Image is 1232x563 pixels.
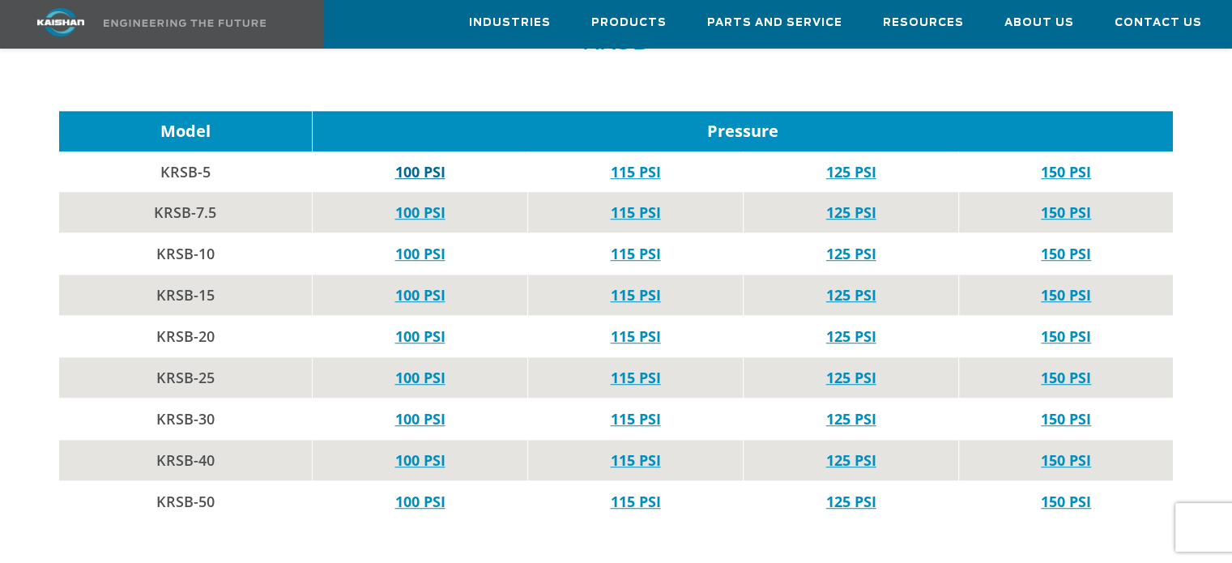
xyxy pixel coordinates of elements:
a: 125 PSI [826,368,876,387]
a: Contact Us [1115,1,1202,45]
a: 100 PSI [394,162,445,181]
a: Resources [883,1,964,45]
a: 125 PSI [826,203,876,222]
span: About Us [1004,14,1074,32]
h5: KRSB [59,23,1173,54]
a: 115 PSI [611,368,661,387]
a: 150 PSI [1041,244,1091,263]
td: Pressure [312,111,1173,151]
a: Industries [469,1,551,45]
a: Parts and Service [707,1,842,45]
a: 150 PSI [1041,203,1091,222]
span: Contact Us [1115,14,1202,32]
a: 115 PSI [611,492,661,511]
td: KRSB-40 [59,440,313,481]
a: 125 PSI [826,162,876,181]
td: KRSB-50 [59,481,313,522]
a: 150 PSI [1041,326,1091,346]
a: 115 PSI [611,326,661,346]
td: KRSB-10 [59,233,313,275]
span: Industries [469,14,551,32]
a: 150 PSI [1041,162,1091,181]
a: 150 PSI [1041,409,1091,429]
a: 150 PSI [1041,368,1091,387]
td: KRSB-30 [59,399,313,440]
a: 100 PSI [394,203,445,222]
a: 100 PSI [394,492,445,511]
a: 150 PSI [1041,285,1091,305]
img: Engineering the future [104,19,266,27]
td: KRSB-25 [59,357,313,399]
a: 115 PSI [611,450,661,470]
a: 125 PSI [826,326,876,346]
a: 115 PSI [611,203,661,222]
a: 125 PSI [826,409,876,429]
a: 115 PSI [611,285,661,305]
td: Model [59,111,313,151]
a: 100 PSI [394,244,445,263]
span: Parts and Service [707,14,842,32]
a: 100 PSI [394,409,445,429]
a: 125 PSI [826,285,876,305]
a: 115 PSI [611,409,661,429]
td: KRSB-7.5 [59,192,313,233]
td: KRSB-15 [59,275,313,316]
a: 125 PSI [826,244,876,263]
a: Products [591,1,667,45]
span: Products [591,14,667,32]
a: About Us [1004,1,1074,45]
a: 125 PSI [826,450,876,470]
a: 125 PSI [826,492,876,511]
a: 100 PSI [394,326,445,346]
td: KRSB-20 [59,316,313,357]
a: 100 PSI [394,450,445,470]
a: 115 PSI [611,162,661,181]
a: 100 PSI [394,285,445,305]
a: 100 PSI [394,368,445,387]
a: 150 PSI [1041,492,1091,511]
a: 150 PSI [1041,450,1091,470]
a: 115 PSI [611,244,661,263]
span: Resources [883,14,964,32]
td: KRSB-5 [59,151,313,192]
